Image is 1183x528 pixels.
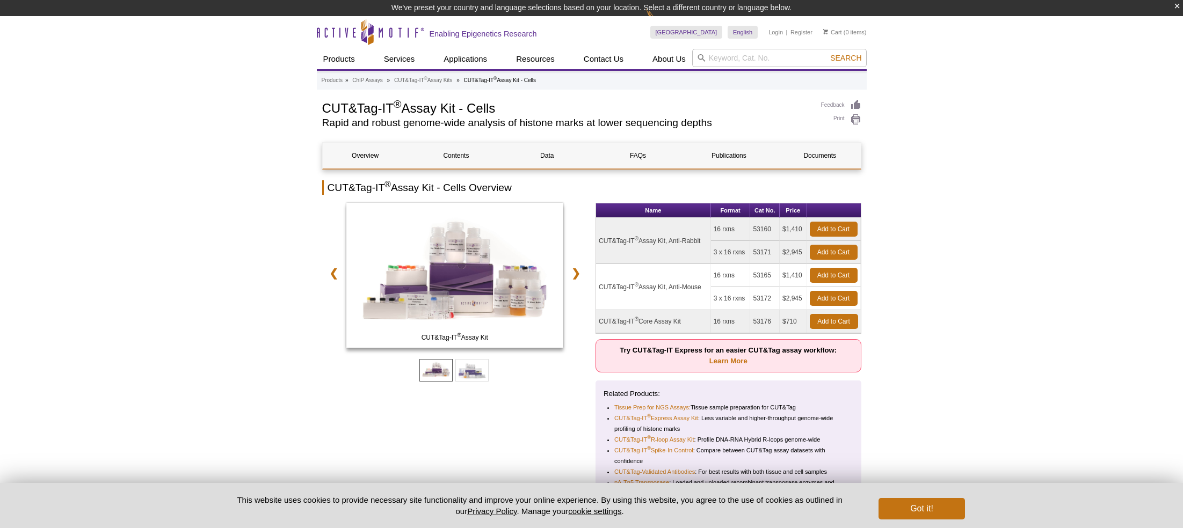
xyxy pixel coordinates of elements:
[568,507,621,516] button: cookie settings
[604,388,853,399] p: Related Products:
[827,53,865,63] button: Search
[823,29,828,34] img: Your Cart
[810,314,858,329] a: Add to Cart
[614,445,693,456] a: CUT&Tag-IT®Spike-In Control
[810,268,858,283] a: Add to Cart
[790,28,812,36] a: Register
[614,434,844,445] li: : Profile DNA-RNA Hybrid R-loops genome-wide
[810,291,858,306] a: Add to Cart
[413,143,499,168] a: Contents
[635,316,638,322] sup: ®
[614,477,844,498] li: : Loaded and unloaded recombinant transposase enzymes and CUT&Tag Assay Buffer Set
[322,118,810,128] h2: Rapid and robust genome-wide analysis of histone marks at lower sequencing depths
[596,203,711,218] th: Name
[437,49,493,69] a: Applications
[711,203,751,218] th: Format
[646,49,692,69] a: About Us
[780,203,807,218] th: Price
[711,310,751,333] td: 16 rxns
[711,264,751,287] td: 16 rxns
[322,180,861,195] h2: CUT&Tag-IT Assay Kit - Cells Overview
[219,494,861,517] p: This website uses cookies to provide necessary site functionality and improve your online experie...
[322,261,345,285] a: ❮
[821,114,861,126] a: Print
[635,282,638,288] sup: ®
[394,98,402,110] sup: ®
[349,332,561,343] span: CUT&Tag-IT Assay Kit
[750,264,780,287] td: 53165
[647,435,651,441] sup: ®
[614,402,691,413] a: Tissue Prep for NGS Assays:
[463,77,536,83] li: CUT&Tag-IT Assay Kit - Cells
[711,287,751,310] td: 3 x 16 rxns
[635,236,638,241] sup: ®
[647,414,651,419] sup: ®
[456,77,460,83] li: »
[564,261,587,285] a: ❯
[394,76,452,85] a: CUT&Tag-IT®Assay Kits
[810,245,858,260] a: Add to Cart
[345,77,349,83] li: »
[750,241,780,264] td: 53171
[780,241,807,264] td: $2,945
[614,477,669,488] a: pA-Tn5 Transposase
[686,143,772,168] a: Publications
[614,466,844,477] li: : For best results with both tissue and cell samples
[614,402,844,413] li: Tissue sample preparation for CUT&Tag
[711,218,751,241] td: 16 rxns
[430,29,537,39] h2: Enabling Epigenetics Research
[595,143,680,168] a: FAQs
[780,218,807,241] td: $1,410
[504,143,590,168] a: Data
[823,26,867,39] li: (0 items)
[378,49,422,69] a: Services
[750,287,780,310] td: 53172
[620,346,837,365] strong: Try CUT&Tag-IT Express for an easier CUT&Tag assay workflow:
[750,310,780,333] td: 53176
[711,241,751,264] td: 3 x 16 rxns
[614,466,695,477] a: CUT&Tag-Validated Antibodies
[493,76,497,81] sup: ®
[750,203,780,218] th: Cat No.
[596,310,711,333] td: CUT&Tag-IT Core Assay Kit
[879,498,964,519] button: Got it!
[424,76,427,81] sup: ®
[810,222,858,237] a: Add to Cart
[709,357,747,365] a: Learn More
[384,180,391,189] sup: ®
[346,203,564,351] a: CUT&Tag-IT Assay Kit
[823,28,842,36] a: Cart
[780,264,807,287] td: $1,410
[510,49,561,69] a: Resources
[387,77,390,83] li: »
[647,446,651,451] sup: ®
[650,26,723,39] a: [GEOGRAPHIC_DATA]
[777,143,862,168] a: Documents
[614,413,698,423] a: CUT&Tag-IT®Express Assay Kit
[728,26,758,39] a: English
[646,8,674,33] img: Change Here
[352,76,383,85] a: ChIP Assays
[780,287,807,310] td: $2,945
[750,218,780,241] td: 53160
[596,218,711,264] td: CUT&Tag-IT Assay Kit, Anti-Rabbit
[830,54,861,62] span: Search
[467,507,517,516] a: Privacy Policy
[614,413,844,434] li: : Less variable and higher-throughput genome-wide profiling of histone marks
[780,310,807,333] td: $710
[457,332,461,338] sup: ®
[346,203,564,348] img: CUT&Tag-IT Assay Kit
[768,28,783,36] a: Login
[317,49,361,69] a: Products
[322,99,810,115] h1: CUT&Tag-IT Assay Kit - Cells
[322,76,343,85] a: Products
[596,264,711,310] td: CUT&Tag-IT Assay Kit, Anti-Mouse
[614,445,844,466] li: : Compare between CUT&Tag assay datasets with confidence
[821,99,861,111] a: Feedback
[614,434,694,445] a: CUT&Tag-IT®R-loop Assay Kit
[692,49,867,67] input: Keyword, Cat. No.
[786,26,788,39] li: |
[323,143,408,168] a: Overview
[577,49,630,69] a: Contact Us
